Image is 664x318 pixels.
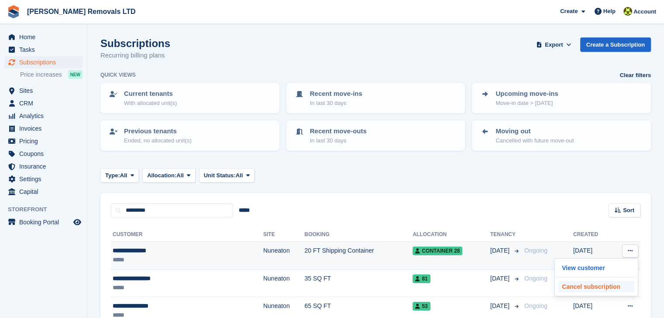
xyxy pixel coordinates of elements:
a: Clear filters [619,71,651,80]
td: 35 SQ FT [304,269,413,297]
span: Insurance [19,160,72,173]
span: 81 [413,274,430,283]
span: All [236,171,243,180]
button: Unit Status: All [199,168,255,183]
p: Moving out [495,126,574,136]
button: Type: All [100,168,139,183]
a: Recent move-ins In last 30 days [287,84,464,112]
span: Subscriptions [19,56,72,68]
span: Sort [623,206,634,215]
a: Price increases NEW [20,70,83,79]
p: In last 30 days [310,136,367,145]
p: Cancelled with future move-out [495,136,574,145]
span: All [176,171,184,180]
p: Ended, no allocated unit(s) [124,136,192,145]
span: Export [545,41,563,49]
button: Export [535,37,573,52]
a: menu [4,135,83,147]
button: Allocation: All [142,168,196,183]
span: Settings [19,173,72,185]
span: Ongoing [524,275,547,282]
th: Booking [304,228,413,242]
th: Created [573,228,612,242]
p: In last 30 days [310,99,362,108]
p: Move-in date > [DATE] [495,99,558,108]
th: Site [263,228,304,242]
td: 20 FT Shipping Container [304,242,413,270]
a: menu [4,97,83,109]
span: Coupons [19,148,72,160]
p: Upcoming move-ins [495,89,558,99]
p: Current tenants [124,89,177,99]
a: Moving out Cancelled with future move-out [473,121,650,150]
p: With allocated unit(s) [124,99,177,108]
span: Type: [105,171,120,180]
a: menu [4,216,83,228]
span: Help [603,7,616,16]
a: Recent move-outs In last 30 days [287,121,464,150]
p: Recurring billing plans [100,51,170,61]
span: Create [560,7,578,16]
div: NEW [68,70,83,79]
td: Nuneaton [263,242,304,270]
span: [DATE] [490,246,511,255]
a: menu [4,122,83,135]
th: Allocation [413,228,490,242]
a: menu [4,148,83,160]
span: Storefront [8,205,87,214]
span: Ongoing [524,247,547,254]
span: Tasks [19,44,72,56]
span: Invoices [19,122,72,135]
a: Upcoming move-ins Move-in date > [DATE] [473,84,650,112]
a: menu [4,160,83,173]
p: Recent move-outs [310,126,367,136]
span: Capital [19,186,72,198]
a: Current tenants With allocated unit(s) [101,84,279,112]
span: Account [633,7,656,16]
td: Nuneaton [263,269,304,297]
img: Sean Glenn [623,7,632,16]
a: Previous tenants Ended, no allocated unit(s) [101,121,279,150]
p: Recent move-ins [310,89,362,99]
a: menu [4,44,83,56]
a: menu [4,173,83,185]
span: Analytics [19,110,72,122]
span: CRM [19,97,72,109]
th: Customer [111,228,263,242]
a: Create a Subscription [580,37,651,52]
span: [DATE] [490,274,511,283]
a: menu [4,56,83,68]
span: Booking Portal [19,216,72,228]
span: Container 28 [413,247,462,255]
img: stora-icon-8386f47178a22dfd0bd8f6a31ec36ba5ce8667c1dd55bd0f319d3a0aa187defe.svg [7,5,20,18]
span: Unit Status: [204,171,236,180]
h1: Subscriptions [100,37,170,49]
span: Sites [19,85,72,97]
a: menu [4,85,83,97]
a: View customer [558,262,634,274]
a: menu [4,186,83,198]
span: Price increases [20,71,62,79]
a: menu [4,31,83,43]
a: [PERSON_NAME] Removals LTD [24,4,139,19]
td: [DATE] [573,242,612,270]
p: Cancel subscription [558,281,634,292]
a: menu [4,110,83,122]
a: Preview store [72,217,83,227]
span: [DATE] [490,301,511,311]
span: Ongoing [524,302,547,309]
p: Previous tenants [124,126,192,136]
th: Tenancy [490,228,521,242]
span: Home [19,31,72,43]
span: All [120,171,127,180]
span: 53 [413,302,430,311]
span: Pricing [19,135,72,147]
h6: Quick views [100,71,136,79]
span: Allocation: [147,171,176,180]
